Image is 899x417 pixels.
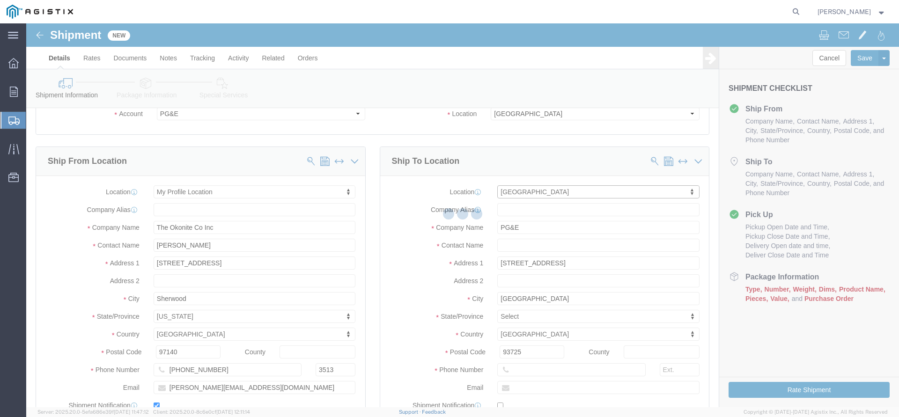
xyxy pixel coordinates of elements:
span: Server: 2025.20.0-5efa686e39f [37,409,149,415]
span: Copyright © [DATE]-[DATE] Agistix Inc., All Rights Reserved [744,408,888,416]
span: Client: 2025.20.0-8c6e0cf [153,409,250,415]
button: [PERSON_NAME] [817,6,886,17]
img: logo [7,5,73,19]
a: Support [399,409,422,415]
span: Ben Wilcox [818,7,871,17]
span: [DATE] 12:11:14 [216,409,250,415]
span: [DATE] 11:47:12 [114,409,149,415]
a: Feedback [422,409,446,415]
